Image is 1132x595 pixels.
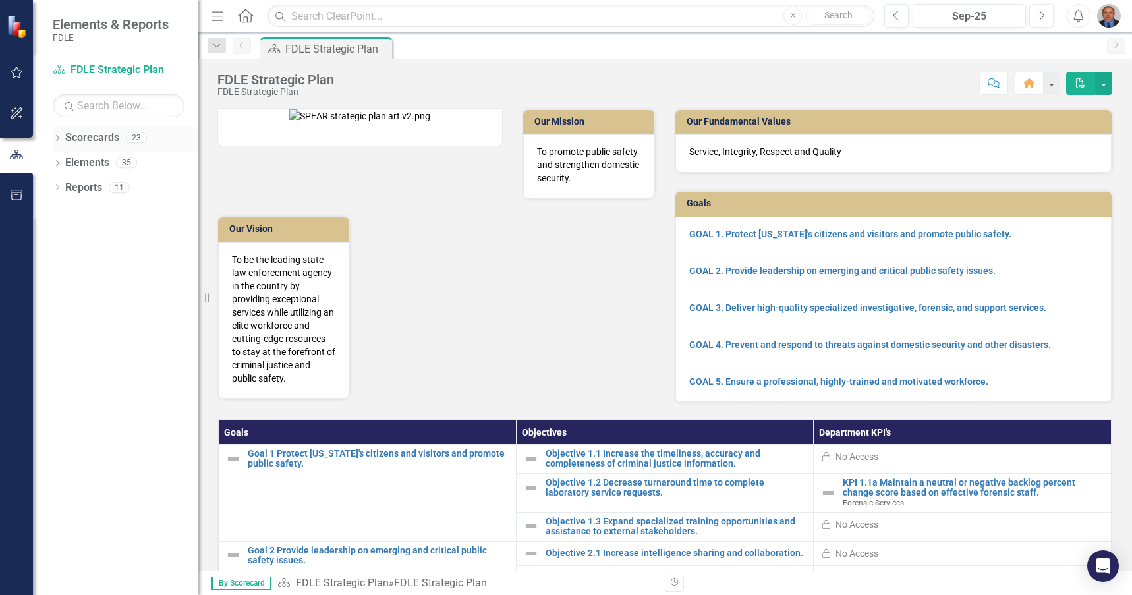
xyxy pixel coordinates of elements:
div: 35 [116,157,137,169]
img: SPEAR strategic plan art v2.png [289,109,430,123]
a: Goal 2 Provide leadership on emerging and critical public safety issues. [248,546,509,566]
p: To be the leading state law enforcement agency in the country by providing exceptional services w... [232,253,335,385]
img: Not Defined [523,546,539,561]
a: GOAL 2. Provide leadership on emerging and critical public safety issues. [689,266,996,276]
td: Double-Click to Edit Right Click for Context Menu [814,473,1112,512]
img: Not Defined [225,548,241,563]
h3: Our Vision [229,224,343,234]
img: Not Defined [820,485,836,501]
input: Search ClearPoint... [267,5,874,28]
div: FDLE Strategic Plan [394,577,487,589]
img: Not Defined [523,519,539,534]
img: Not Defined [523,451,539,467]
div: 11 [109,182,130,193]
div: Open Intercom Messenger [1087,550,1119,582]
button: Sep-25 [913,4,1026,28]
a: KPI 1.1a Maintain a neutral or negative backlog percent change score based on effective forensic ... [843,478,1104,498]
p: To promote public safety and strengthen domestic security. [537,145,640,184]
a: Goal 1 Protect [US_STATE]'s citizens and visitors and promote public safety. [248,449,509,469]
a: Objective 2.2 Expand criminal investigations that address critical public safety issues. [546,570,807,590]
a: GOAL 4. Prevent and respond to threats against domestic security and other disasters. [689,339,1051,350]
a: Scorecards [65,130,119,146]
div: Sep-25 [917,9,1021,24]
a: GOAL 1. Protect [US_STATE]'s citizens and visitors and promote public safety. [689,229,1011,239]
h3: Our Fundamental Values [687,117,1105,127]
a: GOAL 3. Deliver high-quality specialized investigative, forensic, and support services. [689,302,1046,313]
div: No Access [835,450,878,463]
a: GOAL 5. Ensure a professional, highly-trained and motivated workforce. [689,376,988,387]
span: Elements & Reports [53,16,169,32]
p: Service, Integrity, Respect and Quality [689,145,1098,158]
img: ClearPoint Strategy [7,15,30,38]
img: Not Defined [523,480,539,496]
a: FDLE Strategic Plan [53,63,184,78]
button: Search [805,7,871,25]
a: FDLE Strategic Plan [296,577,389,589]
img: Not Defined [225,451,241,467]
a: Objective 1.1 Increase the timeliness, accuracy and completeness of criminal justice information. [546,449,807,469]
a: Reports [65,181,102,196]
div: 23 [126,132,147,144]
span: Forensic Services [843,498,904,507]
a: Elements [65,156,109,171]
a: Objective 1.3 Expand specialized training opportunities and assistance to external stakeholders. [546,517,807,537]
div: No Access [835,518,878,531]
span: Search [824,10,853,20]
div: No Access [835,547,878,560]
a: Objective 1.2 Decrease turnaround time to complete laboratory service requests. [546,478,807,498]
img: Chris Hendry [1097,4,1121,28]
span: By Scorecard [211,577,271,590]
h3: Our Mission [534,117,648,127]
div: » [277,576,655,591]
div: FDLE Strategic Plan [217,72,334,87]
h3: Goals [687,198,1105,208]
input: Search Below... [53,94,184,117]
a: Objective 2.1 Increase intelligence sharing and collaboration. [546,548,807,558]
div: FDLE Strategic Plan [217,87,334,97]
div: FDLE Strategic Plan [285,41,389,57]
small: FDLE [53,32,169,43]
